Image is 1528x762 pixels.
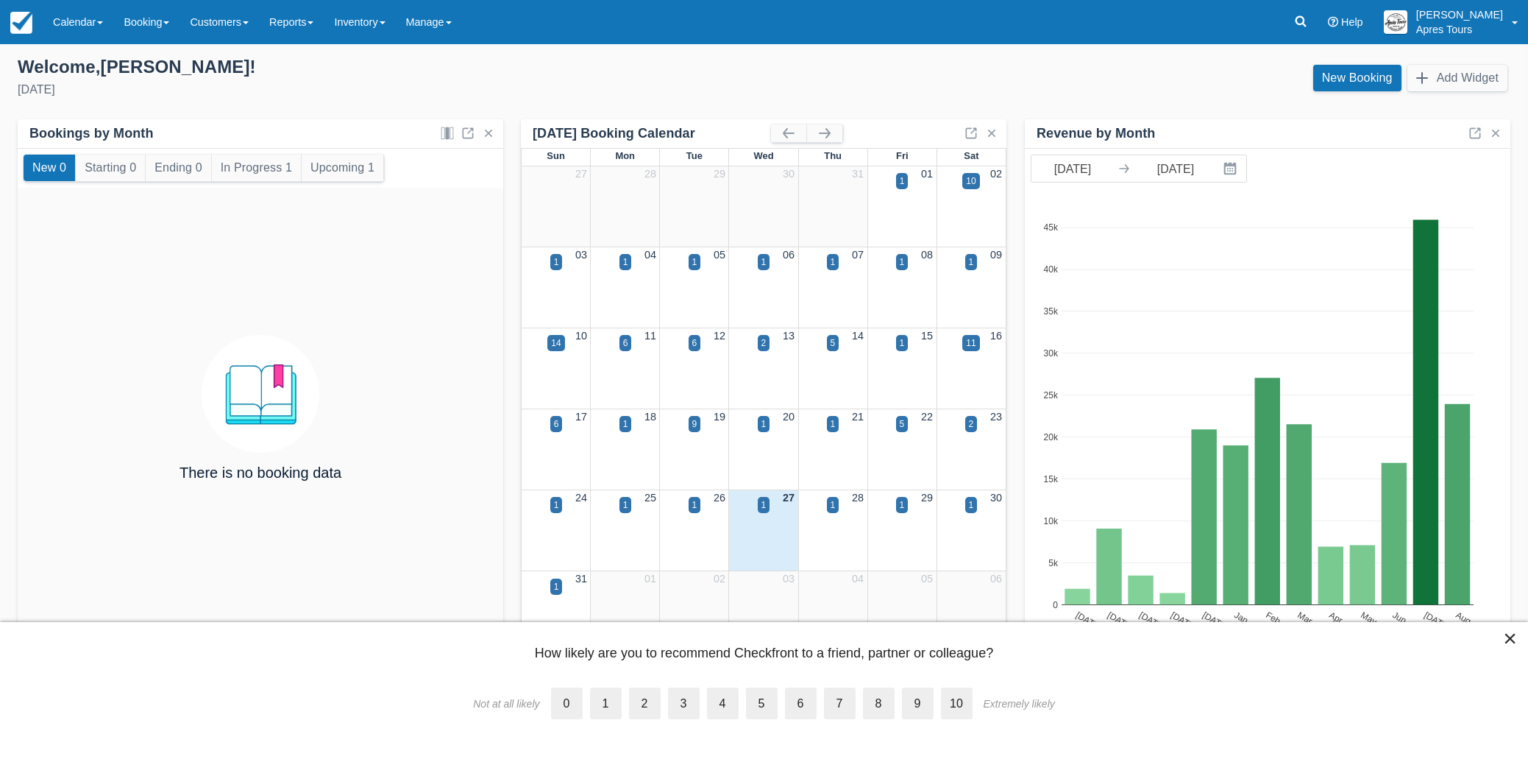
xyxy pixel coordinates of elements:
a: 06 [783,249,795,261]
span: Fri [896,150,909,161]
p: Apres Tours [1416,22,1503,37]
img: booking.png [202,335,319,453]
a: 02 [990,168,1002,180]
a: 19 [714,411,725,423]
a: 11 [644,330,656,342]
a: 29 [921,492,933,504]
a: 20 [783,411,795,423]
a: 31 [575,573,587,585]
p: [PERSON_NAME] [1416,7,1503,22]
img: A1 [1384,10,1407,34]
div: 6 [692,336,697,350]
label: 6 [785,688,817,719]
a: 04 [852,573,864,585]
div: [DATE] Booking Calendar [533,125,771,142]
div: 1 [900,498,905,512]
label: 8 [863,688,895,719]
div: [DATE] [18,81,753,99]
a: 23 [990,411,1002,423]
div: 14 [551,336,561,350]
a: 27 [575,168,587,180]
a: 05 [714,249,725,261]
a: 03 [575,249,587,261]
div: Welcome , [PERSON_NAME] ! [18,56,753,78]
div: 1 [969,498,974,512]
a: 01 [644,573,656,585]
a: 14 [852,330,864,342]
div: 2 [969,417,974,431]
div: 1 [900,174,905,188]
div: 10 [966,174,976,188]
a: 01 [921,168,933,180]
a: 30 [783,168,795,180]
span: Mon [615,150,635,161]
div: 1 [831,498,836,512]
a: 12 [714,330,725,342]
a: 02 [714,573,725,585]
div: 1 [969,255,974,269]
a: 28 [644,168,656,180]
a: 06 [990,573,1002,585]
div: 1 [761,417,767,431]
span: Sun [547,150,564,161]
div: 1 [761,498,767,512]
img: checkfront-main-nav-mini-logo.png [10,12,32,34]
div: 1 [900,255,905,269]
label: 9 [902,688,934,719]
div: 2 [761,336,767,350]
h4: There is no booking data [180,465,341,481]
div: 6 [623,336,628,350]
span: Help [1341,16,1363,28]
label: 7 [824,688,856,719]
a: 21 [852,411,864,423]
div: 1 [831,255,836,269]
span: Tue [686,150,703,161]
span: Sat [964,150,978,161]
label: 3 [668,688,700,719]
a: 07 [852,249,864,261]
div: 1 [623,255,628,269]
a: 04 [644,249,656,261]
a: 27 [783,492,795,504]
span: Thu [824,150,842,161]
label: 4 [707,688,739,719]
div: 11 [966,336,976,350]
a: 28 [852,492,864,504]
i: Help [1328,17,1338,27]
a: 31 [852,168,864,180]
a: 13 [783,330,795,342]
div: 5 [900,417,905,431]
a: 17 [575,411,587,423]
div: 9 [692,417,697,431]
span: Wed [753,150,773,161]
label: 2 [629,688,661,719]
input: End Date [1134,155,1217,182]
div: 1 [831,417,836,431]
a: 15 [921,330,933,342]
div: How likely are you to recommend Checkfront to a friend, partner or colleague? [22,644,1506,670]
div: 1 [623,498,628,512]
a: 18 [644,411,656,423]
a: 08 [921,249,933,261]
div: Bookings by Month [29,125,154,142]
div: 1 [692,255,697,269]
a: 22 [921,411,933,423]
div: 1 [623,417,628,431]
label: 0 [551,688,583,719]
a: 16 [990,330,1002,342]
label: 10 [941,688,973,719]
div: 1 [900,336,905,350]
a: 30 [990,492,1002,504]
div: Extremely likely [984,698,1055,710]
div: 1 [554,580,559,593]
input: Start Date [1031,155,1114,182]
button: Interact with the calendar and add the check-in date for your trip. [1217,155,1246,182]
div: 1 [761,255,767,269]
a: 03 [783,573,795,585]
a: 24 [575,492,587,504]
label: 5 [746,688,778,719]
label: 1 [590,688,622,719]
div: 5 [831,336,836,350]
div: 6 [554,417,559,431]
button: Close [1503,627,1517,650]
